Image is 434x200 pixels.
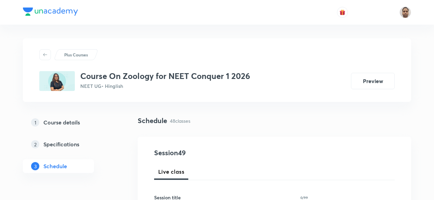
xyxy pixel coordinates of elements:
p: Plus Courses [64,52,88,58]
h4: Schedule [138,116,167,126]
h5: Course details [43,118,80,126]
img: 220E4118-950D-4AB9-9FED-A6405169731F_plus.png [39,71,75,91]
button: Preview [351,73,395,89]
h4: Session 49 [154,148,279,158]
h3: Course On Zoology for NEET Conquer 1 2026 [80,71,250,81]
p: 48 classes [170,117,190,124]
p: 3 [31,162,39,170]
img: avatar [339,9,345,15]
p: 2 [31,140,39,148]
a: 2Specifications [23,137,116,151]
button: avatar [337,7,348,18]
img: Shekhar Banerjee [399,6,411,18]
p: NEET UG • Hinglish [80,82,250,90]
a: 1Course details [23,116,116,129]
span: Live class [158,168,184,176]
h5: Specifications [43,140,79,148]
a: Company Logo [23,8,78,17]
p: 1 [31,118,39,126]
h5: Schedule [43,162,67,170]
p: 0/99 [300,196,308,199]
img: Company Logo [23,8,78,16]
